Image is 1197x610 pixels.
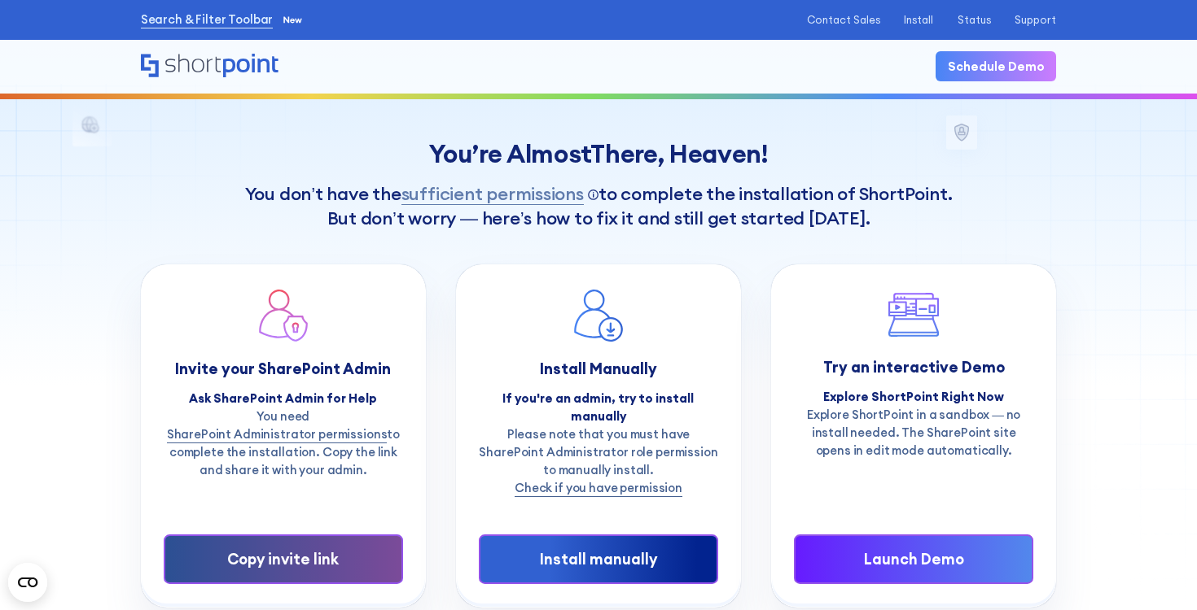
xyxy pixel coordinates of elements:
div: Install manually [505,548,692,571]
a: Schedule Demo [936,51,1056,81]
button: Open CMP widget [8,563,47,602]
span: sufficient permissions [401,181,584,207]
a: Status [958,14,991,26]
div: Copy invite link [190,548,377,571]
strong: If you're an admin, try to install manually [502,390,694,424]
a: Copy invite link [164,534,402,584]
div: Schedule Demo [948,58,1045,76]
strong: Install Manually [540,359,657,378]
div: You’re Almost ! [141,139,1057,168]
a: Contact Sales [807,14,880,26]
a: Launch Demo [794,534,1033,584]
a: Home [141,54,280,80]
div: Launch Demo [820,548,1007,571]
span: There, Heaven [590,137,761,169]
p: Please note that you must have SharePoint Administrator role permission to manually install. [479,425,717,497]
a: Install [904,14,933,26]
a: Support [1015,14,1056,26]
a: Check if you have permission [515,479,682,497]
p: Explore ShortPoint in a sandbox — no install needed. The SharePoint site opens in edit mode autom... [794,406,1033,460]
p: You need to complete the installation. Copy the link and share it with your admin. [164,407,402,479]
iframe: Chat Widget [904,421,1197,610]
strong: Try an interactive Demo [823,358,1005,377]
strong: Invite your SharePoint Admin [175,359,391,378]
h1: You don’t have the to complete the installation of ShortPoint. But don’t worry — here’s how to fi... [141,181,1057,229]
a: SharePoint Administrator permissions [167,425,388,443]
strong: Ask SharePoint Admin for Help [189,390,377,406]
a: Install manually [479,534,717,584]
strong: Explore ShortPoint Right Now [823,389,1004,404]
a: Search & Filter Toolbar [141,11,274,28]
